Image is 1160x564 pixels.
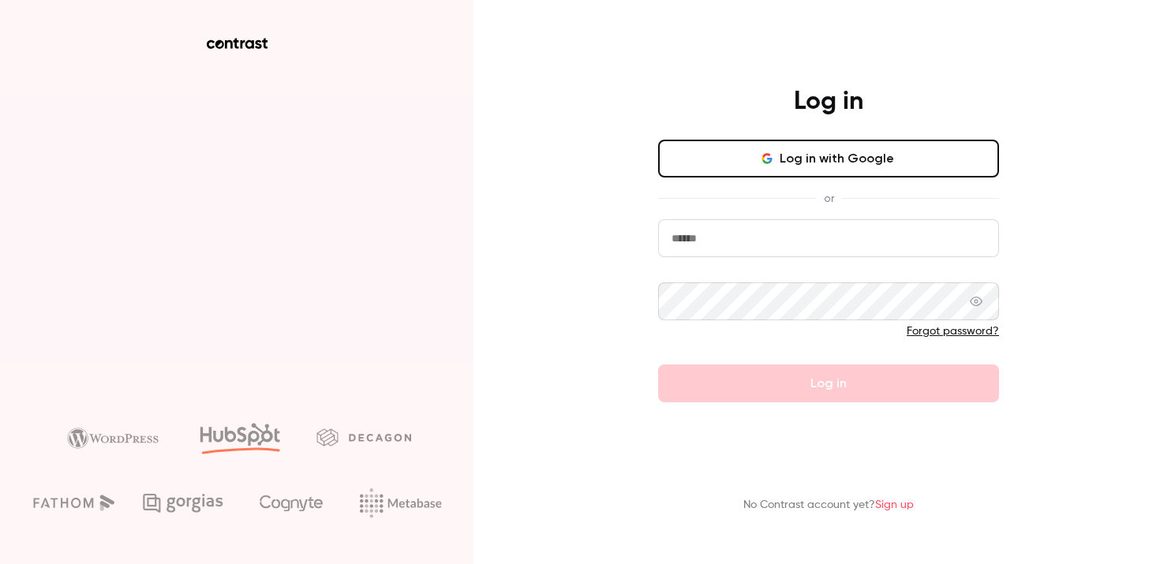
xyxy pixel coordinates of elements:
a: Forgot password? [907,326,999,337]
button: Log in with Google [658,140,999,177]
span: or [816,190,842,207]
a: Sign up [875,499,914,510]
h4: Log in [794,86,863,118]
p: No Contrast account yet? [743,497,914,514]
img: decagon [316,428,411,446]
